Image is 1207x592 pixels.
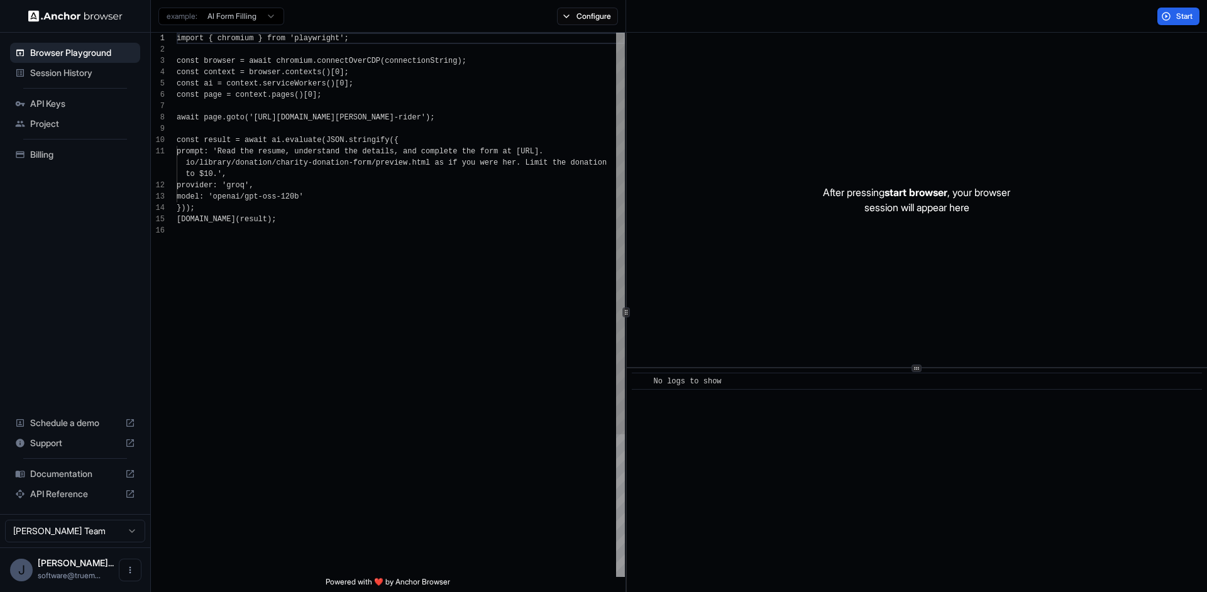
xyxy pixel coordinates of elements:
[151,191,165,202] div: 13
[30,468,120,480] span: Documentation
[151,180,165,191] div: 12
[177,79,353,88] span: const ai = context.serviceWorkers()[0];
[326,577,450,592] span: Powered with ❤️ by Anchor Browser
[177,181,253,190] span: provider: 'groq',
[10,559,33,581] div: J
[10,464,140,484] div: Documentation
[638,375,644,388] span: ​
[177,57,403,65] span: const browser = await chromium.connectOverCDP(conn
[412,158,607,167] span: html as if you were her. Limit the donation
[151,202,165,214] div: 14
[10,114,140,134] div: Project
[1176,11,1194,21] span: Start
[10,484,140,504] div: API Reference
[185,158,412,167] span: io/library/donation/charity-donation-form/preview.
[403,57,466,65] span: ectionString);
[30,437,120,449] span: Support
[394,113,435,122] span: -rider');
[151,89,165,101] div: 6
[151,112,165,123] div: 8
[151,78,165,89] div: 5
[10,43,140,63] div: Browser Playground
[177,34,349,43] span: import { chromium } from 'playwright';
[151,146,165,157] div: 11
[151,33,165,44] div: 1
[10,433,140,453] div: Support
[177,192,304,201] span: model: 'openai/gpt-oss-120b'
[10,63,140,83] div: Session History
[177,68,349,77] span: const context = browser.contexts()[0];
[10,145,140,165] div: Billing
[30,488,120,500] span: API Reference
[151,101,165,112] div: 7
[30,47,135,59] span: Browser Playground
[38,571,101,580] span: software@truemeter.com
[823,185,1010,215] p: After pressing , your browser session will appear here
[30,148,135,161] span: Billing
[30,118,135,130] span: Project
[10,413,140,433] div: Schedule a demo
[177,113,394,122] span: await page.goto('[URL][DOMAIN_NAME][PERSON_NAME]
[151,44,165,55] div: 2
[167,11,197,21] span: example:
[1157,8,1199,25] button: Start
[119,559,141,581] button: Open menu
[394,147,544,156] span: , and complete the form at [URL].
[557,8,618,25] button: Configure
[151,67,165,78] div: 4
[151,214,165,225] div: 15
[38,557,114,568] span: Jonathan Cornelius
[177,204,195,212] span: }));
[185,170,226,178] span: to $10.',
[151,123,165,134] div: 9
[30,97,135,110] span: API Keys
[177,90,321,99] span: const page = context.pages()[0];
[654,377,722,386] span: No logs to show
[151,225,165,236] div: 16
[10,94,140,114] div: API Keys
[28,10,123,22] img: Anchor Logo
[177,136,399,145] span: const result = await ai.evaluate(JSON.stringify({
[177,147,394,156] span: prompt: 'Read the resume, understand the details
[151,55,165,67] div: 3
[30,67,135,79] span: Session History
[885,186,947,199] span: start browser
[30,417,120,429] span: Schedule a demo
[177,215,276,224] span: [DOMAIN_NAME](result);
[151,134,165,146] div: 10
